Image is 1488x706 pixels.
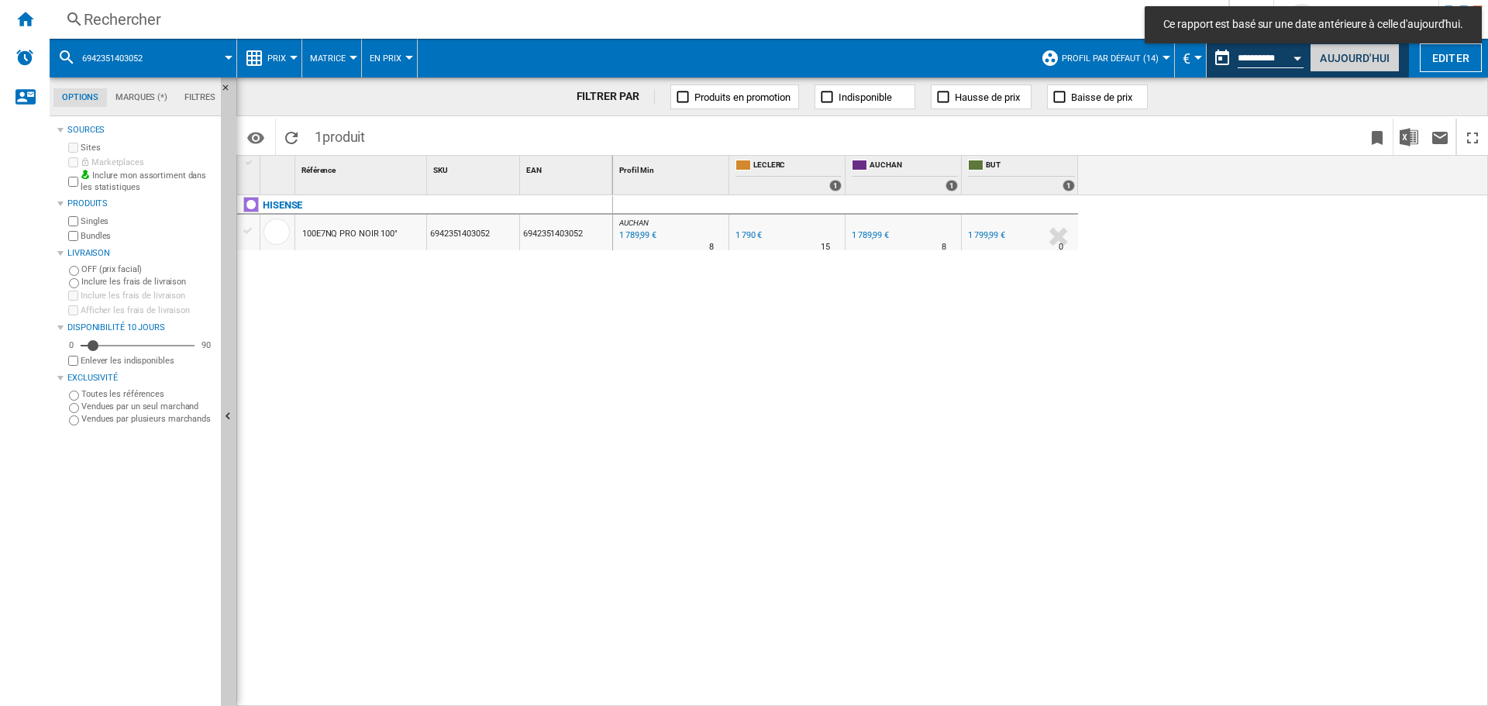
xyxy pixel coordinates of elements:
[968,230,1005,240] div: 1 799,99 €
[1159,17,1468,33] span: Ce rapport est basé sur une date antérieure à celle d'aujourd'hui.
[263,196,302,215] div: Cliquez pour filtrer sur cette marque
[263,156,294,180] div: Sort None
[68,305,78,315] input: Afficher les frais de livraison
[276,119,307,155] button: Recharger
[81,215,215,227] label: Singles
[430,156,519,180] div: SKU Sort None
[616,156,728,180] div: Profil Min Sort None
[1310,43,1400,72] button: Aujourd'hui
[198,339,215,351] div: 90
[1071,91,1132,103] span: Baisse de prix
[82,39,158,77] button: 6942351403052
[322,129,365,145] span: produit
[245,39,294,77] div: Prix
[942,239,946,255] div: Délai de livraison : 8 jours
[81,401,215,412] label: Vendues par un seul marchand
[68,172,78,191] input: Inclure mon assortiment dans les statistiques
[1457,119,1488,155] button: Plein écran
[523,156,612,180] div: Sort None
[15,48,34,67] img: alerts-logo.svg
[1400,128,1418,146] img: excel-24x24.png
[57,39,229,77] div: 6942351403052
[1393,119,1424,155] button: Télécharger au format Excel
[1424,119,1455,155] button: Envoyer ce rapport par email
[310,39,353,77] button: Matrice
[839,91,892,103] span: Indisponible
[81,276,215,288] label: Inclure les frais de livraison
[68,143,78,153] input: Sites
[267,39,294,77] button: Prix
[1175,39,1207,77] md-menu: Currency
[370,53,401,64] span: En Prix
[870,160,958,173] span: AUCHAN
[81,355,215,367] label: Enlever les indisponibles
[81,142,215,153] label: Sites
[709,239,714,255] div: Délai de livraison : 8 jours
[81,290,215,301] label: Inclure les frais de livraison
[81,170,215,194] label: Inclure mon assortiment dans les statistiques
[1207,43,1238,74] button: md-calendar
[81,338,195,353] md-slider: Disponibilité
[966,228,1005,243] div: 1 799,99 €
[1362,119,1393,155] button: Créer un favoris
[955,91,1020,103] span: Hausse de prix
[1420,43,1482,72] button: Editer
[829,180,842,191] div: 1 offers sold by LECLERC
[430,156,519,180] div: Sort None
[370,39,409,77] button: En Prix
[1183,39,1198,77] button: €
[986,160,1075,173] span: BUT
[301,166,336,174] span: Référence
[617,228,656,243] div: Mise à jour : mardi 16 septembre 2025 00:00
[298,156,426,180] div: Sort None
[81,413,215,425] label: Vendues par plusieurs marchands
[965,156,1078,195] div: BUT 1 offers sold by BUT
[81,157,215,168] label: Marketplaces
[945,180,958,191] div: 1 offers sold by AUCHAN
[107,88,176,107] md-tab-item: Marques (*)
[302,216,398,252] div: 100E7NQ PRO NOIR 100"
[69,278,79,288] input: Inclure les frais de livraison
[69,266,79,276] input: OFF (prix facial)
[68,356,78,366] input: Afficher les frais de livraison
[1284,42,1312,70] button: Open calendar
[753,160,842,173] span: LECLERC
[53,88,107,107] md-tab-item: Options
[821,239,830,255] div: Délai de livraison : 15 jours
[523,156,612,180] div: EAN Sort None
[616,156,728,180] div: Sort None
[733,228,762,243] div: 1 790 €
[849,228,889,243] div: 1 789,99 €
[526,166,542,174] span: EAN
[176,88,224,107] md-tab-item: Filtres
[68,216,78,226] input: Singles
[1062,39,1166,77] button: Profil par défaut (14)
[1041,39,1166,77] div: Profil par défaut (14)
[81,388,215,400] label: Toutes les références
[1062,53,1159,64] span: Profil par défaut (14)
[67,322,215,334] div: Disponibilité 10 Jours
[81,230,215,242] label: Bundles
[67,198,215,210] div: Produits
[670,84,799,109] button: Produits en promotion
[520,215,612,250] div: 6942351403052
[310,53,346,64] span: Matrice
[68,157,78,167] input: Marketplaces
[81,305,215,316] label: Afficher les frais de livraison
[69,415,79,425] input: Vendues par plusieurs marchands
[694,91,790,103] span: Produits en promotion
[931,84,1032,109] button: Hausse de prix
[619,219,648,227] span: AUCHAN
[307,119,373,151] span: 1
[577,89,656,105] div: FILTRER PAR
[267,53,286,64] span: Prix
[1063,180,1075,191] div: 1 offers sold by BUT
[427,215,519,250] div: 6942351403052
[852,230,889,240] div: 1 789,99 €
[732,156,845,195] div: LECLERC 1 offers sold by LECLERC
[1059,239,1063,255] div: Délai de livraison : 0 jour
[81,170,90,179] img: mysite-bg-18x18.png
